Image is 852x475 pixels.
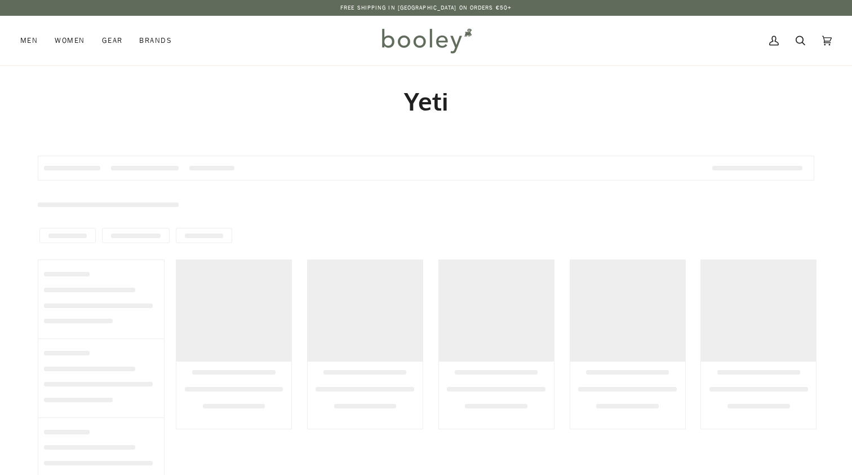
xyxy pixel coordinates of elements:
[340,3,512,12] p: Free Shipping in [GEOGRAPHIC_DATA] on Orders €50+
[94,16,131,65] a: Gear
[20,35,38,46] span: Men
[131,16,180,65] a: Brands
[139,35,172,46] span: Brands
[20,16,46,65] a: Men
[46,16,93,65] a: Women
[102,35,123,46] span: Gear
[377,24,476,57] img: Booley
[38,86,814,117] h1: Yeti
[55,35,85,46] span: Women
